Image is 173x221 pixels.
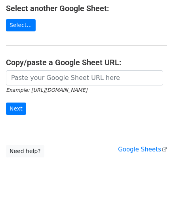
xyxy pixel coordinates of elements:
[6,145,44,157] a: Need help?
[6,70,163,85] input: Paste your Google Sheet URL here
[6,58,167,67] h4: Copy/paste a Google Sheet URL:
[118,146,167,153] a: Google Sheets
[6,19,36,31] a: Select...
[6,87,87,93] small: Example: [URL][DOMAIN_NAME]
[6,103,26,115] input: Next
[133,183,173,221] iframe: Chat Widget
[6,4,167,13] h4: Select another Google Sheet:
